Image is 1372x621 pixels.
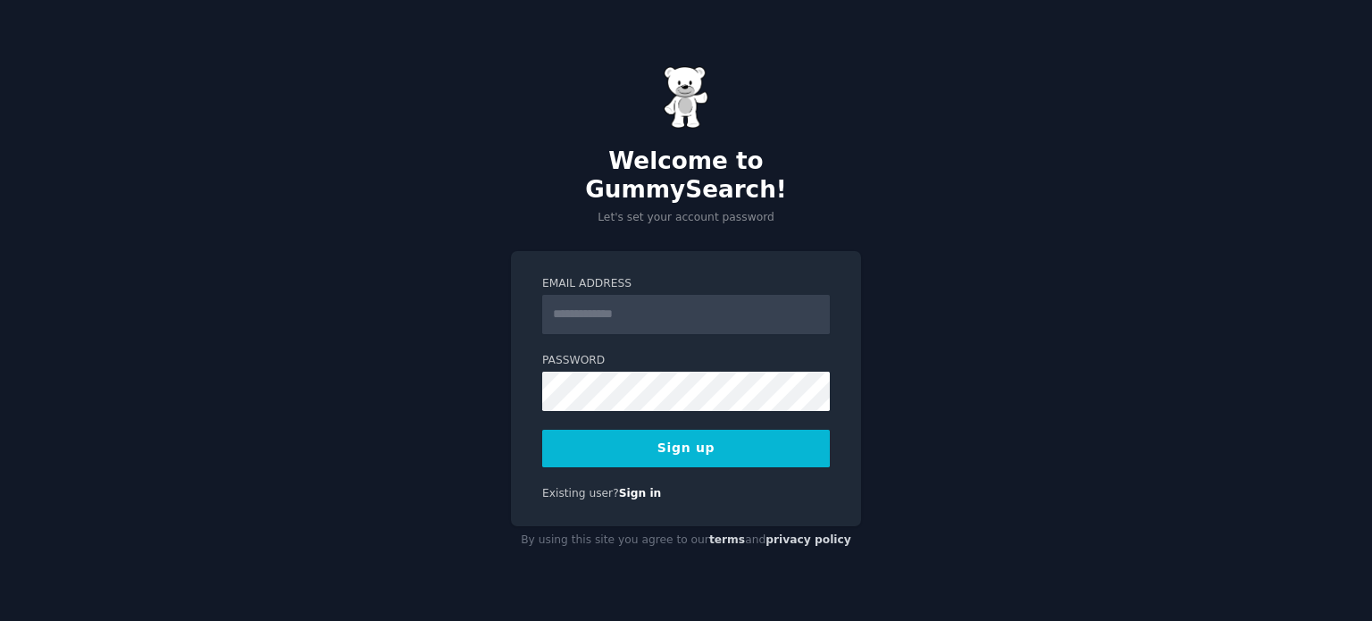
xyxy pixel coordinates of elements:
p: Let's set your account password [511,210,861,226]
h2: Welcome to GummySearch! [511,147,861,204]
div: By using this site you agree to our and [511,526,861,555]
img: Gummy Bear [664,66,708,129]
button: Sign up [542,430,830,467]
span: Existing user? [542,487,619,499]
label: Password [542,353,830,369]
a: privacy policy [765,533,851,546]
a: terms [709,533,745,546]
label: Email Address [542,276,830,292]
a: Sign in [619,487,662,499]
